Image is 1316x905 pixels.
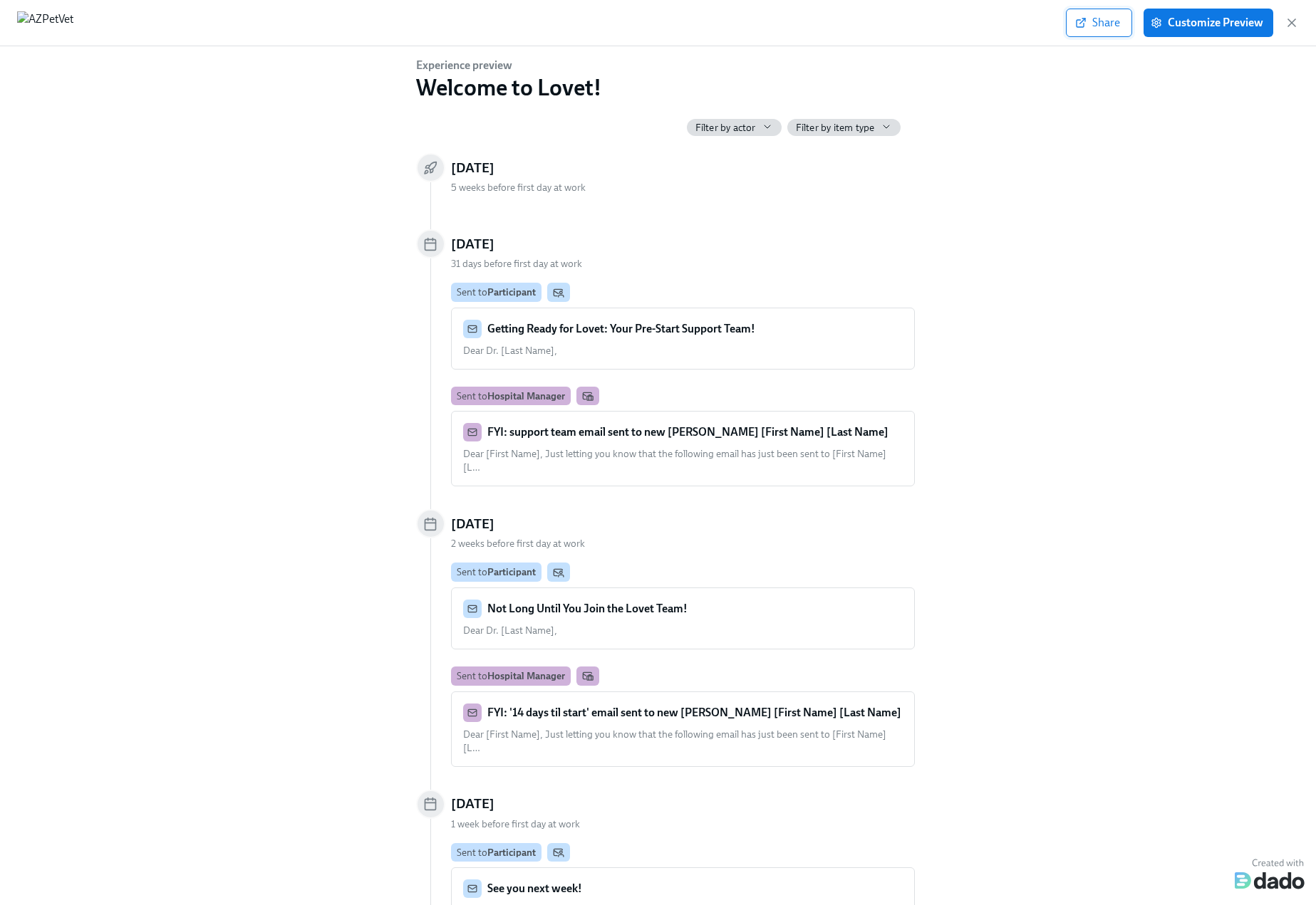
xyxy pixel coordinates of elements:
[463,423,903,441] div: FYI: support team email sent to new [PERSON_NAME] [First Name] [Last Name]
[487,566,536,577] strong: Participant
[463,703,903,722] div: FYI: '14 days til start' email sent to new [PERSON_NAME] [First Name] [Last Name]
[463,879,903,898] div: See you next week!
[553,287,564,298] svg: Personal Email
[487,882,582,895] strong: See you next week!
[451,235,494,253] h5: [DATE]
[553,847,564,858] svg: Personal Email
[451,258,582,270] span: 31 days before first day at work
[1235,855,1305,889] img: Dado
[457,286,536,299] div: Sent to
[582,390,594,402] svg: Work Email
[487,286,536,298] strong: Participant
[796,121,875,135] span: Filter by item type
[1144,9,1273,37] button: Customize Preview
[451,182,586,194] span: 5 weeks before first day at work
[487,425,888,439] strong: FYI: support team email sent to new [PERSON_NAME] [First Name] [Last Name]
[457,846,536,859] div: Sent to
[416,58,601,73] h6: Experience preview
[451,159,494,177] h5: [DATE]
[487,670,565,681] strong: Hospital Manager
[487,602,688,615] strong: Not Long Until You Join the Lovet Team!
[553,567,564,578] svg: Personal Email
[487,706,901,719] strong: FYI: '14 days til start' email sent to new [PERSON_NAME] [First Name] [Last Name]
[1066,9,1132,37] button: Share
[582,670,594,681] svg: Work Email
[416,73,601,102] h2: Welcome to Lovet!
[487,390,565,402] strong: Hospital Manager
[463,448,886,474] span: Dear [First Name], Just letting you know that the following email has just been sent to [First Na...
[463,600,903,618] div: Not Long Until You Join the Lovet Team!
[487,847,536,858] strong: Participant
[1078,16,1120,30] span: Share
[695,121,756,135] span: Filter by actor
[451,515,494,533] h5: [DATE]
[457,565,536,579] div: Sent to
[17,11,73,34] img: AZPetVet
[463,624,557,637] span: Dear Dr. [Last Name],
[463,728,886,754] span: Dear [First Name], Just letting you know that the following email has just been sent to [First Na...
[1154,16,1263,30] span: Customize Preview
[787,119,901,136] button: Filter by item type
[463,320,903,338] div: Getting Ready for Lovet: Your Pre-Start Support Team!
[451,818,580,830] span: 1 week before first day at work
[457,389,565,403] div: Sent to
[451,538,585,550] span: 2 weeks before first day at work
[451,795,494,813] h5: [DATE]
[687,119,782,136] button: Filter by actor
[463,345,557,357] span: Dear Dr. [Last Name],
[457,669,565,683] div: Sent to
[487,322,755,335] strong: Getting Ready for Lovet: Your Pre-Start Support Team!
